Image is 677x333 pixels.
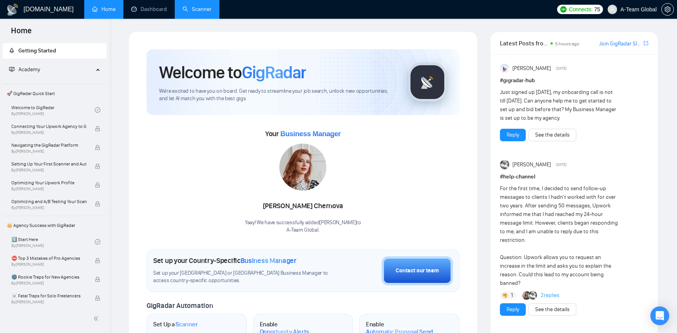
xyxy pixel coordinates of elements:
[241,256,297,265] span: Business Manager
[396,266,439,275] div: Contact our team
[95,277,100,282] span: lock
[245,219,361,234] div: Yaay! We have successfully added [PERSON_NAME] to
[644,40,648,46] span: export
[18,47,56,54] span: Getting Started
[159,62,306,83] h1: Welcome to
[556,65,567,72] span: [DATE]
[529,129,576,141] button: See the details
[4,218,106,233] span: 👑 Agency Success with GigRadar
[93,315,101,322] span: double-left
[4,86,106,101] span: 🚀 GigRadar Quick Start
[95,126,100,131] span: lock
[11,149,87,154] span: By [PERSON_NAME]
[11,141,87,149] span: Navigating the GigRadar Platform
[11,273,87,281] span: 🌚 Rookie Traps for New Agencies
[95,107,100,113] span: check-circle
[279,144,326,191] img: 1686131547568-39.jpg
[500,64,509,73] img: Anisuzzaman Khan
[650,306,669,325] div: Open Intercom Messenger
[153,320,197,328] h1: Set Up a
[500,303,526,316] button: Reply
[11,122,87,130] span: Connecting Your Upwork Agency to GigRadar
[382,256,453,285] button: Contact our team
[507,305,519,314] a: Reply
[11,254,87,262] span: ⛔ Top 3 Mistakes of Pro Agencies
[502,293,508,298] img: 🤔
[500,38,548,48] span: Latest Posts from the GigRadar Community
[500,129,526,141] button: Reply
[529,303,576,316] button: See the details
[11,300,87,304] span: By [PERSON_NAME]
[500,76,648,85] h1: # gigradar-hub
[529,291,537,300] img: Pavel
[555,41,579,47] span: 5 hours ago
[569,5,592,14] span: Connects:
[95,182,100,188] span: lock
[183,6,212,13] a: searchScanner
[9,66,40,73] span: Academy
[95,239,100,245] span: check-circle
[11,281,87,286] span: By [PERSON_NAME]
[500,184,619,288] div: For the first time, I decided to send follow-up messages to clients I hadn't worked with for over...
[265,130,341,138] span: Your
[556,161,567,168] span: [DATE]
[661,6,674,13] a: setting
[500,88,619,122] div: Just signed up [DATE], my onboarding call is not till [DATE]. Can anyone help me to get started t...
[95,164,100,169] span: lock
[95,145,100,150] span: lock
[11,205,87,210] span: By [PERSON_NAME]
[535,131,570,139] a: See the details
[644,40,648,47] a: export
[594,5,600,14] span: 75
[11,179,87,187] span: Optimizing Your Upwork Profile
[18,66,40,73] span: Academy
[500,173,648,181] h1: # help-channel
[610,7,615,12] span: user
[11,160,87,168] span: Setting Up Your First Scanner and Auto-Bidder
[92,6,116,13] a: homeHome
[560,6,567,13] img: upwork-logo.png
[242,62,306,83] span: GigRadar
[408,63,447,102] img: gigradar-logo.png
[661,3,674,16] button: setting
[11,233,95,250] a: 1️⃣ Start HereBy[PERSON_NAME]
[500,160,509,169] img: Pavel
[522,291,531,300] img: Korlan
[512,64,551,73] span: [PERSON_NAME]
[176,320,197,328] span: Scanner
[245,200,361,213] div: [PERSON_NAME] Chernova
[147,301,213,310] span: GigRadar Automation
[9,48,14,53] span: rocket
[11,187,87,191] span: By [PERSON_NAME]
[11,262,87,267] span: By [PERSON_NAME]
[131,6,167,13] a: dashboardDashboard
[280,130,340,138] span: Business Manager
[11,130,87,135] span: By [PERSON_NAME]
[3,43,107,59] li: Getting Started
[153,270,333,284] span: Set up your [GEOGRAPHIC_DATA] or [GEOGRAPHIC_DATA] Business Manager to access country-specific op...
[511,292,513,299] span: 1
[11,101,95,119] a: Welcome to GigRadarBy[PERSON_NAME]
[11,198,87,205] span: Optimizing and A/B Testing Your Scanner for Better Results
[5,25,38,41] span: Home
[11,292,87,300] span: ☠️ Fatal Traps for Solo Freelancers
[512,160,551,169] span: [PERSON_NAME]
[599,40,642,48] a: Join GigRadar Slack Community
[11,168,87,173] span: By [PERSON_NAME]
[541,292,559,299] a: 2replies
[535,305,570,314] a: See the details
[95,201,100,207] span: lock
[6,4,19,16] img: logo
[95,295,100,301] span: lock
[153,256,297,265] h1: Set up your Country-Specific
[245,227,361,234] p: A-Team Global .
[159,88,395,103] span: We're excited to have you on board. Get ready to streamline your job search, unlock new opportuni...
[9,67,14,72] span: fund-projection-screen
[95,258,100,263] span: lock
[662,6,673,13] span: setting
[507,131,519,139] a: Reply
